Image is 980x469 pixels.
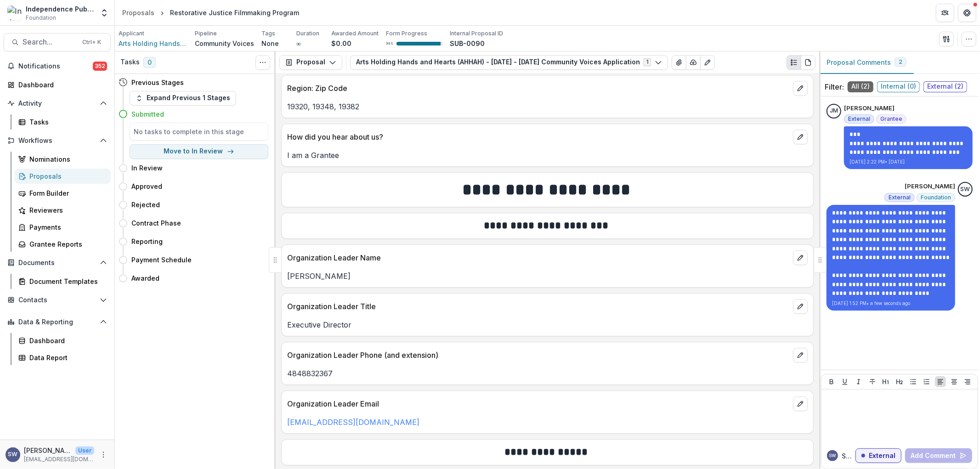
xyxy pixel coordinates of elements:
p: $0.00 [331,39,351,48]
button: edit [793,396,808,411]
div: Sherella Williams [8,452,18,458]
p: [DATE] 1:52 PM • a few seconds ago [832,300,950,307]
p: External [869,452,895,460]
h4: Reporting [131,237,163,246]
div: Dashboard [18,80,103,90]
span: 352 [93,62,107,71]
button: Proposal [279,55,342,70]
span: Contacts [18,296,96,304]
p: Region: Zip Code [287,83,789,94]
p: Internal Proposal ID [450,29,503,38]
button: Heading 1 [880,376,891,387]
span: Grantee [880,116,902,122]
a: Dashboard [4,77,111,92]
span: Workflows [18,137,96,145]
button: Bullet List [908,376,919,387]
a: Reviewers [15,203,111,218]
span: Foundation [26,14,56,22]
button: Partners [936,4,954,22]
button: Ordered List [921,376,932,387]
button: Arts Holding Hands and Hearts (AHHAH) - [DATE] - [DATE] Community Voices Application1 [350,55,668,70]
span: External [848,116,870,122]
div: Dashboard [29,336,103,345]
p: Community Voices [195,39,254,48]
p: [EMAIL_ADDRESS][DOMAIN_NAME] [24,455,94,463]
h4: Rejected [131,200,160,209]
h5: No tasks to complete in this stage [134,127,264,136]
p: 96 % [386,40,393,47]
h3: Tasks [120,58,140,66]
button: Underline [839,376,850,387]
button: edit [793,348,808,362]
button: Add Comment [905,448,972,463]
button: Open Data & Reporting [4,315,111,329]
p: Form Progress [386,29,427,38]
span: 2 [899,59,902,65]
p: None [261,39,279,48]
span: 0 [143,57,156,68]
button: Expand Previous 1 Stages [130,91,236,106]
a: Tasks [15,114,111,130]
nav: breadcrumb [119,6,303,19]
div: Reviewers [29,205,103,215]
button: PDF view [801,55,816,70]
button: Open Documents [4,255,111,270]
p: Applicant [119,29,144,38]
button: Align Left [935,376,946,387]
p: [PERSON_NAME] [905,182,955,191]
p: User [75,446,94,455]
a: Data Report [15,350,111,365]
div: Independence Public Media Foundation [26,4,94,14]
h4: Previous Stages [131,78,184,87]
button: Notifications352 [4,59,111,73]
h4: Payment Schedule [131,255,192,265]
div: Sherella Williams [829,453,836,458]
span: Arts Holding Hands and Hearts (AHHAH) [119,39,187,48]
span: All ( 2 ) [848,81,873,92]
button: Italicize [853,376,864,387]
p: 19320, 19348, 19382 [287,101,808,112]
p: Organization Leader Title [287,301,789,312]
button: Edit as form [700,55,715,70]
p: Organization Leader Name [287,252,789,263]
button: edit [793,250,808,265]
button: edit [793,130,808,144]
span: Foundation [921,194,951,201]
span: Notifications [18,62,93,70]
h4: Submitted [131,109,164,119]
h4: In Review [131,163,163,173]
p: Pipeline [195,29,217,38]
p: How did you hear about us? [287,131,789,142]
a: Form Builder [15,186,111,201]
p: [PERSON_NAME] [844,104,895,113]
a: Proposals [119,6,158,19]
button: Toggle View Cancelled Tasks [255,55,270,70]
span: Activity [18,100,96,107]
button: Open Contacts [4,293,111,307]
p: Organization Leader Email [287,398,789,409]
span: External [889,194,911,201]
p: Awarded Amount [331,29,379,38]
a: Dashboard [15,333,111,348]
button: View Attached Files [672,55,686,70]
p: Sherella W [842,451,855,461]
a: Proposals [15,169,111,184]
div: Ctrl + K [80,37,103,47]
p: ∞ [296,39,301,48]
span: Search... [23,38,77,46]
button: External [855,448,901,463]
button: Align Center [949,376,960,387]
p: I am a Grantee [287,150,808,161]
a: Nominations [15,152,111,167]
p: [DATE] 2:22 PM • [DATE] [850,158,967,165]
button: Get Help [958,4,976,22]
a: Payments [15,220,111,235]
button: More [98,449,109,460]
div: Nominations [29,154,103,164]
h4: Awarded [131,273,159,283]
div: Jan Michener [830,108,838,114]
div: Tasks [29,117,103,127]
div: Proposals [29,171,103,181]
span: External ( 2 ) [923,81,967,92]
div: Data Report [29,353,103,362]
